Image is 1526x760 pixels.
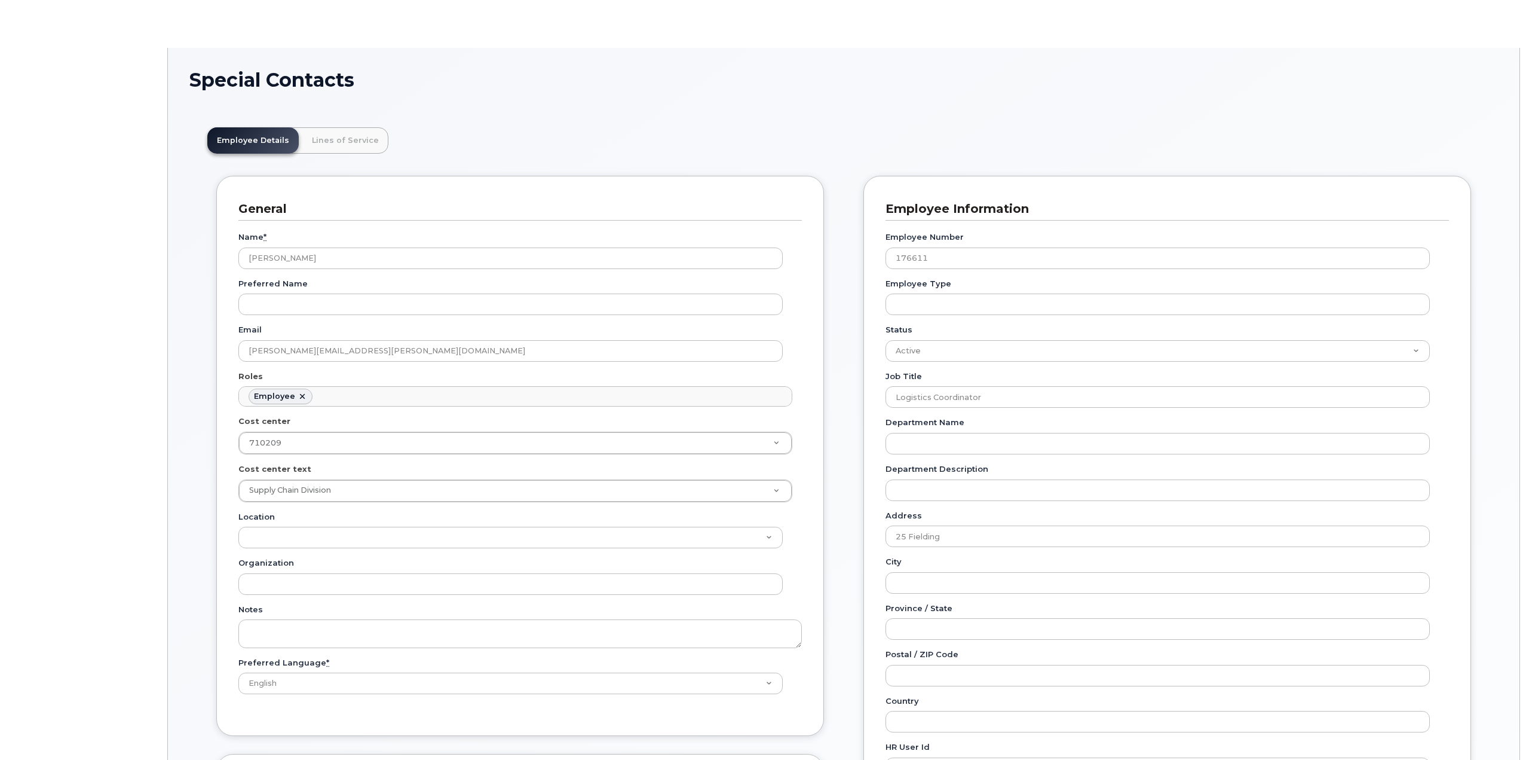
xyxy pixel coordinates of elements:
[885,417,964,428] label: Department Name
[263,232,266,242] abbr: required
[885,324,912,335] label: Status
[189,69,1498,90] h1: Special Contacts
[885,278,951,289] label: Employee Type
[238,324,262,335] label: Email
[885,371,922,382] label: Job Title
[238,463,311,475] label: Cost center text
[207,127,299,154] a: Employee Details
[238,201,793,217] h3: General
[238,604,263,615] label: Notes
[885,695,919,707] label: Country
[249,438,281,447] span: 710209
[885,741,930,753] label: HR user id
[238,231,266,243] label: Name
[238,371,263,382] label: Roles
[302,127,388,154] a: Lines of Service
[238,511,275,523] label: Location
[239,480,792,502] a: Supply Chain Division
[885,510,922,521] label: Address
[885,603,952,614] label: Province / State
[885,463,988,475] label: Department Description
[238,557,294,569] label: Organization
[885,231,964,243] label: Employee Number
[885,649,958,660] label: Postal / ZIP Code
[249,486,331,495] span: Supply Chain Division
[238,657,329,669] label: Preferred Language
[885,556,902,567] label: City
[326,658,329,667] abbr: required
[885,201,1440,217] h3: Employee Information
[239,432,792,454] a: 710209
[254,392,295,401] div: Employee
[238,416,290,427] label: Cost center
[238,278,308,289] label: Preferred Name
